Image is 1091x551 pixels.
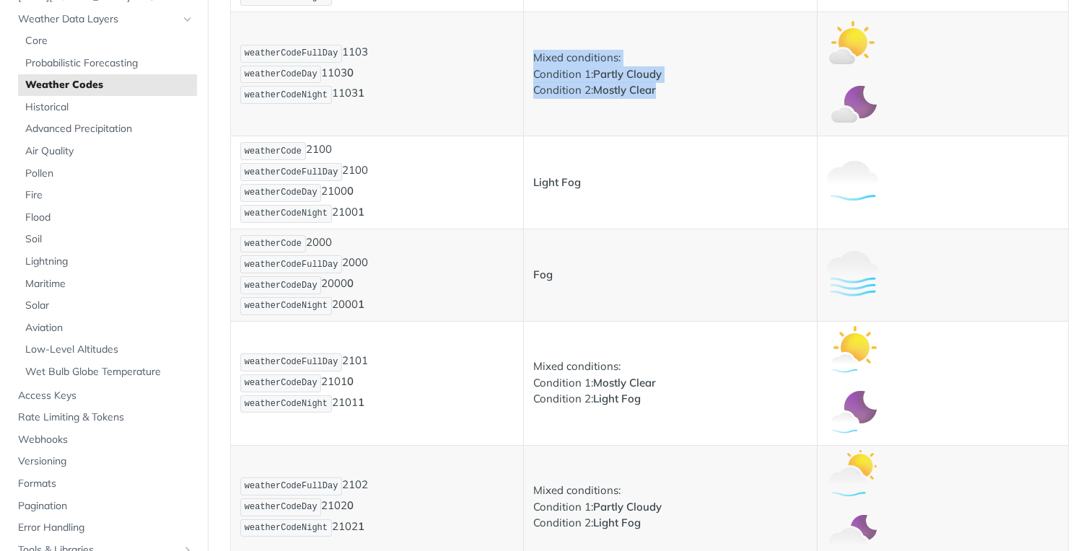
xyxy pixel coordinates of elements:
span: weatherCode [245,239,302,249]
p: 2000 2000 2000 2000 [240,234,514,317]
strong: Partly Cloudy [593,500,662,513]
span: Flood [25,211,193,225]
span: weatherCodeFullDay [245,48,338,58]
span: Solar [25,299,193,313]
strong: 0 [347,184,354,198]
img: light_fog [827,157,879,208]
span: weatherCodeNight [245,208,328,219]
span: Weather Codes [25,78,193,92]
span: Error Handling [18,521,193,535]
img: fog [827,249,879,301]
strong: 0 [347,498,354,512]
a: Weather Codes [18,74,197,96]
strong: 1 [358,205,364,219]
a: Access Keys [11,385,197,407]
a: Fire [18,185,197,206]
strong: Light Fog [593,392,641,405]
p: 2101 2101 2101 [240,352,514,414]
a: Formats [11,473,197,495]
a: Lightning [18,251,197,273]
span: Maritime [25,277,193,291]
span: weatherCodeFullDay [245,260,338,270]
span: Core [25,34,193,48]
span: Versioning [18,454,193,469]
a: Advanced Precipitation [18,118,197,140]
a: Pagination [11,495,197,517]
p: Mixed conditions: Condition 1: Condition 2: [533,358,807,407]
strong: 0 [347,66,354,79]
a: Rate Limiting & Tokens [11,407,197,428]
span: Wet Bulb Globe Temperature [25,365,193,379]
strong: Light Fog [593,516,641,529]
a: Soil [18,229,197,250]
span: weatherCodeNight [245,301,328,311]
img: mostly_clear_light_fog_day [827,326,879,378]
span: Rate Limiting & Tokens [18,410,193,425]
img: mostly_clear_night [827,79,879,131]
span: weatherCodeDay [245,281,317,291]
span: Aviation [25,321,193,335]
strong: 1 [358,297,364,311]
span: Historical [25,100,193,115]
span: weatherCodeFullDay [245,167,338,177]
strong: 0 [347,277,354,291]
span: Expand image [827,343,879,357]
strong: Fog [533,268,553,281]
img: mostly_clear_day [827,17,879,69]
a: Webhooks [11,429,197,451]
a: Maritime [18,273,197,295]
img: partly_cloudy_light_fog_day [827,450,879,502]
a: Core [18,30,197,52]
span: Expand image [827,467,879,481]
a: Wet Bulb Globe Temperature [18,361,197,383]
a: Error Handling [11,517,197,539]
span: weatherCodeDay [245,502,317,512]
span: Expand image [827,35,879,48]
strong: 1 [358,87,364,100]
span: weatherCodeDay [245,69,317,79]
span: Access Keys [18,389,193,403]
strong: 1 [358,395,364,409]
p: Mixed conditions: Condition 1: Condition 2: [533,482,807,532]
a: Pollen [18,163,197,185]
span: Expand image [827,406,879,420]
a: Aviation [18,317,197,339]
span: weatherCodeNight [245,523,328,533]
img: mostly_clear_light_fog_night [827,389,879,441]
span: Expand image [827,97,879,111]
span: Weather Data Layers [18,12,178,27]
strong: 1 [358,519,364,533]
span: weatherCodeFullDay [245,481,338,491]
span: weatherCodeDay [245,378,317,388]
span: Probabilistic Forecasting [25,56,193,71]
a: Weather Data LayersHide subpages for Weather Data Layers [11,9,197,30]
span: weatherCodeNight [245,90,328,100]
span: weatherCodeNight [245,399,328,409]
span: Soil [25,232,193,247]
span: Expand image [827,530,879,544]
span: Low-Level Altitudes [25,343,193,357]
p: Mixed conditions: Condition 1: Condition 2: [533,50,807,99]
span: Fire [25,188,193,203]
span: Lightning [25,255,193,269]
a: Flood [18,207,197,229]
p: 2100 2100 2100 2100 [240,141,514,224]
span: Air Quality [25,144,193,159]
strong: Mostly Clear [593,83,656,97]
span: Expand image [827,267,879,281]
a: Historical [18,97,197,118]
a: Low-Level Altitudes [18,339,197,361]
strong: Mostly Clear [593,376,656,389]
strong: Partly Cloudy [593,67,662,81]
button: Hide subpages for Weather Data Layers [182,14,193,25]
span: Formats [18,477,193,491]
strong: 0 [347,374,354,388]
span: Advanced Precipitation [25,122,193,136]
p: 1103 1103 1103 [240,43,514,105]
a: Air Quality [18,141,197,162]
span: Webhooks [18,433,193,447]
span: weatherCodeDay [245,188,317,198]
strong: Light Fog [533,175,581,189]
span: Pagination [18,499,193,513]
span: Pollen [25,167,193,181]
